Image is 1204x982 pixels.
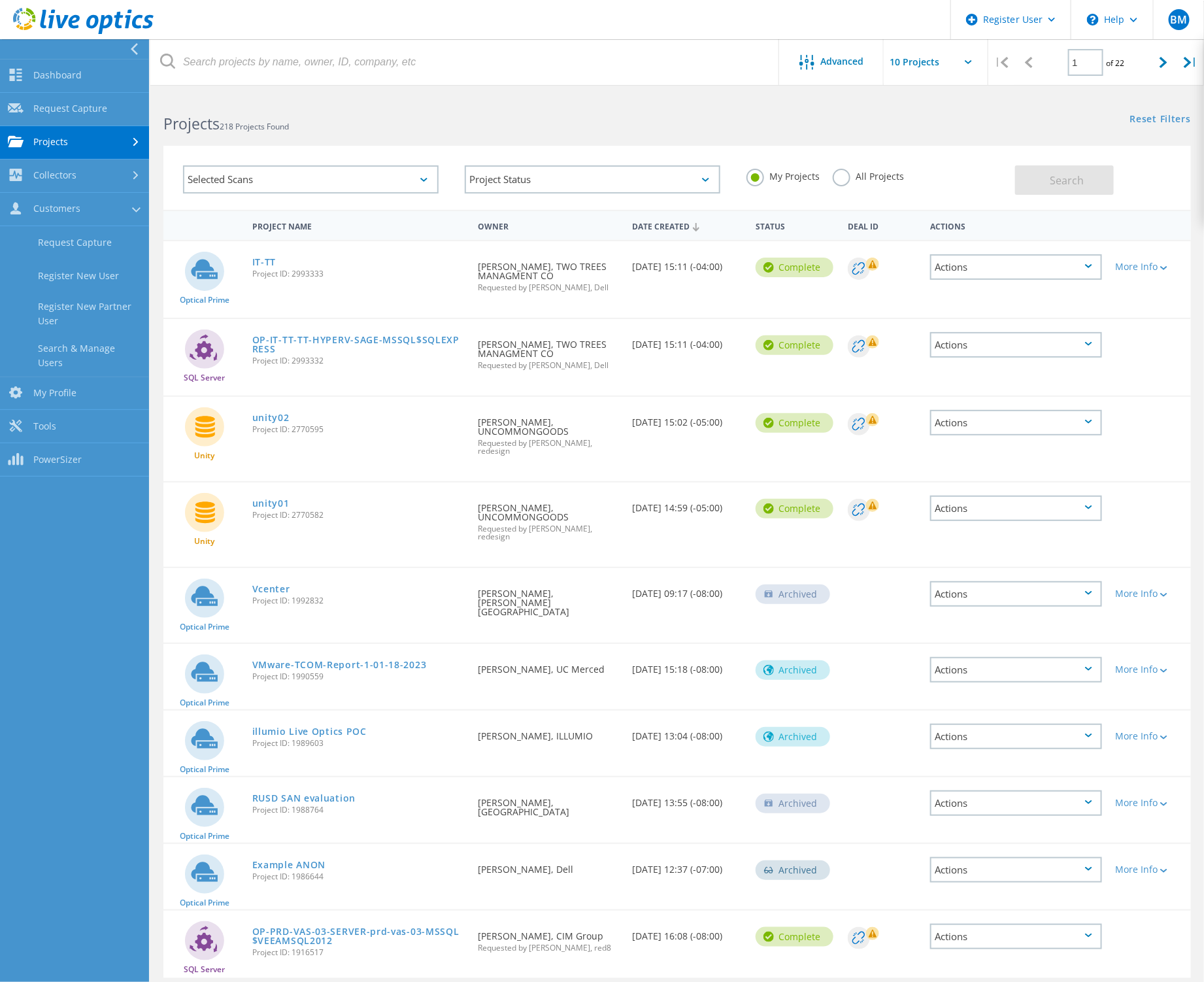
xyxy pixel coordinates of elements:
[246,213,472,237] div: Project Name
[749,213,841,237] div: Status
[252,597,465,605] span: Project ID: 1992832
[1087,14,1099,25] svg: \n
[252,673,465,681] span: Project ID: 1990559
[252,660,427,669] a: VMware-TCOM-Report-1-01-18-2023
[180,296,229,304] span: Optical Prime
[180,623,229,631] span: Optical Prime
[626,777,749,821] div: [DATE] 13:55 (-08:00)
[1115,262,1184,271] div: More Info
[478,525,620,541] span: Requested by [PERSON_NAME], redesign
[252,927,465,945] a: OP-PRD-VAS-03-SERVER-prd-vas-03-MSSQL$VEEAMSQL2012
[626,213,749,238] div: Date Created
[746,169,820,181] label: My Projects
[756,413,833,433] div: Complete
[821,57,864,66] span: Advanced
[478,284,620,292] span: Requested by [PERSON_NAME], Dell
[756,499,833,518] div: Complete
[472,844,626,887] div: [PERSON_NAME], Dell
[1015,165,1114,195] button: Search
[1115,798,1184,807] div: More Info
[626,711,749,754] div: [DATE] 13:04 (-08:00)
[472,483,626,554] div: [PERSON_NAME], UNCOMMONGOODS
[1107,58,1125,69] span: of 22
[756,927,833,947] div: Complete
[252,357,465,365] span: Project ID: 2993332
[1050,173,1084,188] span: Search
[841,213,924,237] div: Deal Id
[930,857,1102,883] div: Actions
[472,241,626,305] div: [PERSON_NAME], TWO TREES MANAGMENT CO
[1115,865,1184,874] div: More Info
[756,860,830,880] div: Archived
[163,113,220,134] b: Projects
[252,806,465,814] span: Project ID: 1988764
[194,452,214,460] span: Unity
[252,949,465,957] span: Project ID: 1916517
[472,213,626,237] div: Owner
[626,911,749,954] div: [DATE] 16:08 (-08:00)
[472,911,626,965] div: [PERSON_NAME], CIM Group
[756,727,830,747] div: Archived
[252,258,276,267] a: IT-TT
[252,794,356,803] a: RUSD SAN evaluation
[626,397,749,440] div: [DATE] 15:02 (-05:00)
[478,439,620,455] span: Requested by [PERSON_NAME], redesign
[924,213,1109,237] div: Actions
[626,241,749,284] div: [DATE] 15:11 (-04:00)
[252,335,465,354] a: OP-IT-TT-TT-HYPERV-SAGE-MSSQL$SQLEXPRESS
[478,944,620,952] span: Requested by [PERSON_NAME], red8
[930,332,1102,358] div: Actions
[472,644,626,687] div: [PERSON_NAME], UC Merced
[930,724,1102,749] div: Actions
[930,254,1102,280] div: Actions
[180,899,229,907] span: Optical Prime
[252,584,290,594] a: Vcenter
[252,727,367,736] a: illumio Live Optics POC
[930,657,1102,683] div: Actions
[930,496,1102,521] div: Actions
[1130,114,1191,126] a: Reset Filters
[833,169,904,181] label: All Projects
[626,483,749,526] div: [DATE] 14:59 (-05:00)
[252,860,326,870] a: Example ANON
[252,270,465,278] span: Project ID: 2993333
[472,568,626,630] div: [PERSON_NAME], [PERSON_NAME][GEOGRAPHIC_DATA]
[1115,732,1184,741] div: More Info
[988,39,1015,86] div: |
[183,165,439,194] div: Selected Scans
[252,413,290,422] a: unity02
[756,584,830,604] div: Archived
[626,644,749,687] div: [DATE] 15:18 (-08:00)
[930,410,1102,435] div: Actions
[756,258,833,277] div: Complete
[194,537,214,545] span: Unity
[180,832,229,840] span: Optical Prime
[220,121,289,132] span: 218 Projects Found
[1115,589,1184,598] div: More Info
[472,711,626,754] div: [PERSON_NAME], ILLUMIO
[252,511,465,519] span: Project ID: 2770582
[472,777,626,830] div: [PERSON_NAME], [GEOGRAPHIC_DATA]
[626,844,749,887] div: [DATE] 12:37 (-07:00)
[626,568,749,611] div: [DATE] 09:17 (-08:00)
[252,873,465,881] span: Project ID: 1986644
[1177,39,1204,86] div: |
[756,335,833,355] div: Complete
[626,319,749,362] div: [DATE] 15:11 (-04:00)
[252,499,290,508] a: unity01
[756,660,830,680] div: Archived
[180,766,229,773] span: Optical Prime
[252,739,465,747] span: Project ID: 1989603
[465,165,720,194] div: Project Status
[180,699,229,707] span: Optical Prime
[184,966,225,974] span: SQL Server
[1170,14,1187,25] span: BM
[756,794,830,813] div: Archived
[184,374,225,382] span: SQL Server
[252,426,465,433] span: Project ID: 2770595
[472,397,626,468] div: [PERSON_NAME], UNCOMMONGOODS
[930,581,1102,607] div: Actions
[478,362,620,369] span: Requested by [PERSON_NAME], Dell
[13,27,154,37] a: Live Optics Dashboard
[930,790,1102,816] div: Actions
